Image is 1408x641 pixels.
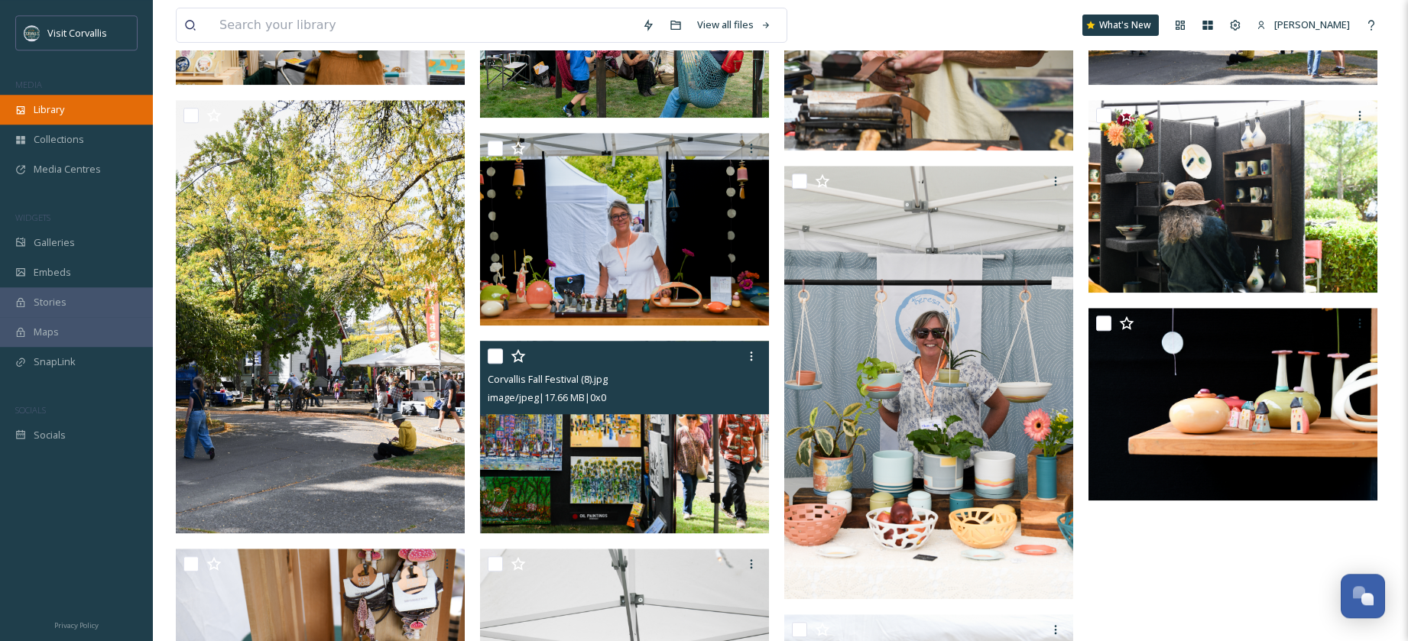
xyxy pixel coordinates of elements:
span: Socials [34,428,66,442]
img: Corvallis Fall Festival (7).jpg [176,100,465,533]
a: [PERSON_NAME] [1249,10,1358,40]
img: visit-corvallis-badge-dark-blue-orange%281%29.png [24,25,40,40]
span: Media Centres [34,162,101,176]
span: SOCIALS [15,404,46,416]
span: WIDGETS [15,212,50,223]
span: Corvallis Fall Festival (8).jpg [488,372,608,386]
span: SnapLink [34,354,76,369]
span: Galleries [34,235,75,250]
img: Corvallis Fall Festival (4).jpg [1088,100,1377,293]
img: Corvallis Fall Festival (8).jpg [480,341,769,533]
input: Search your library [212,8,634,42]
span: Library [34,102,64,117]
span: Embeds [34,265,71,280]
a: View all files [689,10,779,40]
img: Corvallis Fall Festival (15).jpg [784,166,1073,599]
span: Collections [34,132,84,147]
span: [PERSON_NAME] [1274,18,1350,31]
img: Corvallis Fall Festival (14).jpg [480,133,769,325]
a: Privacy Policy [54,615,99,633]
button: Open Chat [1341,574,1385,618]
a: What's New [1082,15,1159,36]
span: Stories [34,295,67,309]
span: image/jpeg | 17.66 MB | 0 x 0 [488,390,606,404]
img: Corvallis Fall Festival (1).jpg [1088,308,1377,500]
span: MEDIA [15,79,42,90]
span: Privacy Policy [54,620,99,630]
span: Visit Corvallis [47,26,107,40]
span: Maps [34,325,59,339]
